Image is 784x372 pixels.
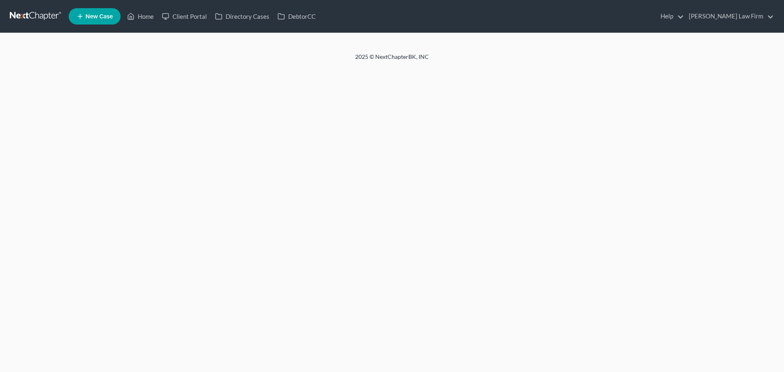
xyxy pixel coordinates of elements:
[211,9,273,24] a: Directory Cases
[685,9,774,24] a: [PERSON_NAME] Law Firm
[158,9,211,24] a: Client Portal
[273,9,320,24] a: DebtorCC
[656,9,684,24] a: Help
[69,8,121,25] new-legal-case-button: New Case
[123,9,158,24] a: Home
[159,53,625,67] div: 2025 © NextChapterBK, INC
